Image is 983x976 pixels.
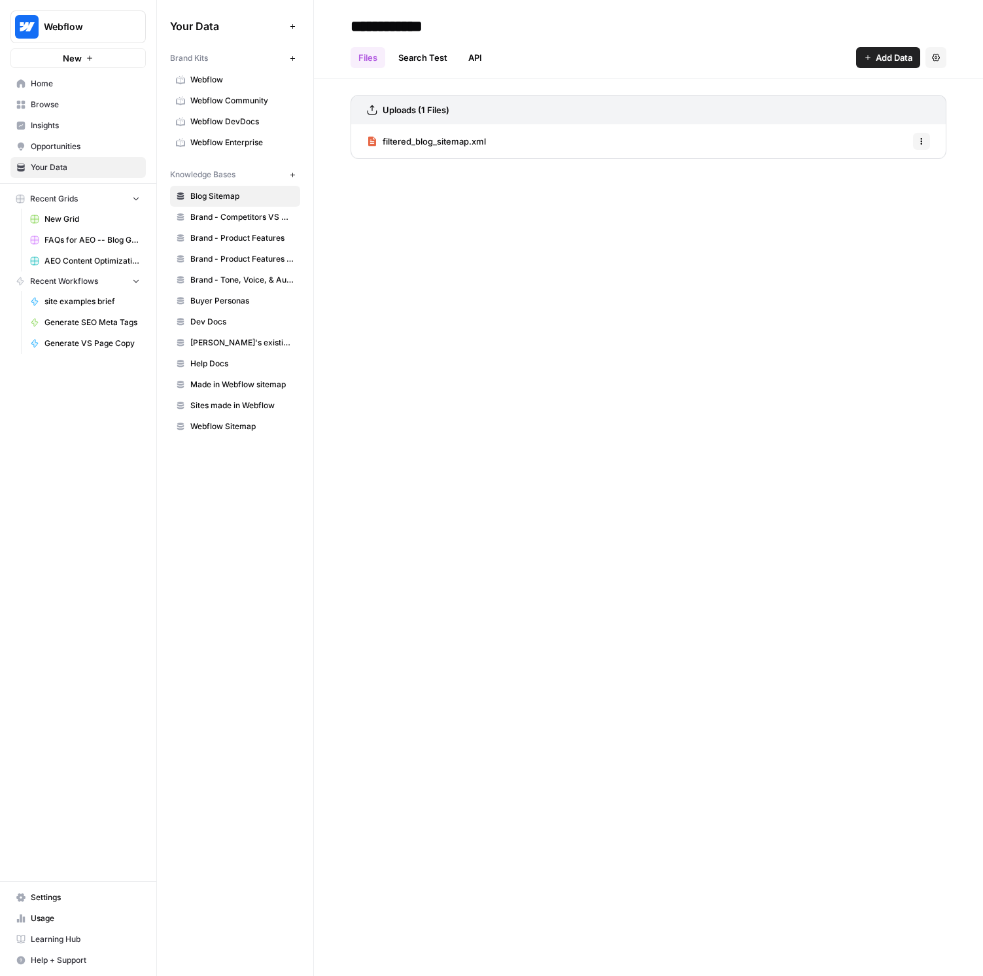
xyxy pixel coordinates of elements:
[170,90,300,111] a: Webflow Community
[24,230,146,251] a: FAQs for AEO -- Blog Grid
[15,15,39,39] img: Webflow Logo
[63,52,82,65] span: New
[31,913,140,924] span: Usage
[31,933,140,945] span: Learning Hub
[170,69,300,90] a: Webflow
[190,116,294,128] span: Webflow DevDocs
[190,337,294,349] span: [PERSON_NAME]'s existing content
[170,132,300,153] a: Webflow Enterprise
[44,296,140,307] span: site examples brief
[170,311,300,332] a: Dev Docs
[170,111,300,132] a: Webflow DevDocs
[44,20,123,33] span: Webflow
[170,332,300,353] a: [PERSON_NAME]'s existing content
[383,135,486,148] span: filtered_blog_sitemap.xml
[10,48,146,68] button: New
[190,358,294,370] span: Help Docs
[190,211,294,223] span: Brand - Competitors VS Messaging Guidelines
[190,295,294,307] span: Buyer Personas
[31,892,140,903] span: Settings
[24,291,146,312] a: site examples brief
[190,253,294,265] span: Brand - Product Features Scrape (old)
[170,270,300,290] a: Brand - Tone, Voice, & Audience
[10,136,146,157] a: Opportunities
[31,99,140,111] span: Browse
[30,275,98,287] span: Recent Workflows
[31,120,140,131] span: Insights
[170,18,285,34] span: Your Data
[170,52,208,64] span: Brand Kits
[10,115,146,136] a: Insights
[170,353,300,374] a: Help Docs
[10,189,146,209] button: Recent Grids
[190,232,294,244] span: Brand - Product Features
[190,74,294,86] span: Webflow
[10,10,146,43] button: Workspace: Webflow
[24,251,146,271] a: AEO Content Optimizations Grid
[30,193,78,205] span: Recent Grids
[390,47,455,68] a: Search Test
[190,190,294,202] span: Blog Sitemap
[44,255,140,267] span: AEO Content Optimizations Grid
[31,141,140,152] span: Opportunities
[170,395,300,416] a: Sites made in Webflow
[10,271,146,291] button: Recent Workflows
[383,103,449,116] h3: Uploads (1 Files)
[24,312,146,333] a: Generate SEO Meta Tags
[10,950,146,971] button: Help + Support
[367,124,486,158] a: filtered_blog_sitemap.xml
[44,317,140,328] span: Generate SEO Meta Tags
[31,954,140,966] span: Help + Support
[190,137,294,148] span: Webflow Enterprise
[170,186,300,207] a: Blog Sitemap
[31,78,140,90] span: Home
[170,374,300,395] a: Made in Webflow sitemap
[10,908,146,929] a: Usage
[367,96,449,124] a: Uploads (1 Files)
[170,290,300,311] a: Buyer Personas
[876,51,912,64] span: Add Data
[190,400,294,411] span: Sites made in Webflow
[44,213,140,225] span: New Grid
[24,333,146,354] a: Generate VS Page Copy
[351,47,385,68] a: Files
[190,274,294,286] span: Brand - Tone, Voice, & Audience
[44,338,140,349] span: Generate VS Page Copy
[31,162,140,173] span: Your Data
[170,207,300,228] a: Brand - Competitors VS Messaging Guidelines
[190,95,294,107] span: Webflow Community
[856,47,920,68] button: Add Data
[24,209,146,230] a: New Grid
[190,316,294,328] span: Dev Docs
[170,228,300,249] a: Brand - Product Features
[460,47,490,68] a: API
[170,169,235,181] span: Knowledge Bases
[44,234,140,246] span: FAQs for AEO -- Blog Grid
[10,929,146,950] a: Learning Hub
[170,416,300,437] a: Webflow Sitemap
[10,73,146,94] a: Home
[10,887,146,908] a: Settings
[190,421,294,432] span: Webflow Sitemap
[10,94,146,115] a: Browse
[190,379,294,391] span: Made in Webflow sitemap
[170,249,300,270] a: Brand - Product Features Scrape (old)
[10,157,146,178] a: Your Data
